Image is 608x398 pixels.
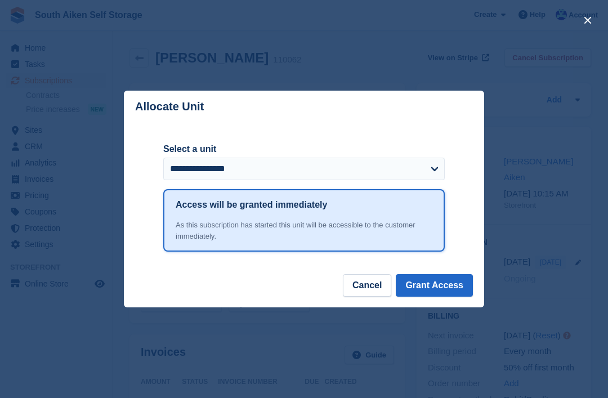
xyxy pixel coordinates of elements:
[176,198,327,212] h1: Access will be granted immediately
[163,142,445,156] label: Select a unit
[343,274,391,297] button: Cancel
[135,100,204,113] p: Allocate Unit
[176,220,432,242] div: As this subscription has started this unit will be accessible to the customer immediately.
[579,11,597,29] button: close
[396,274,473,297] button: Grant Access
